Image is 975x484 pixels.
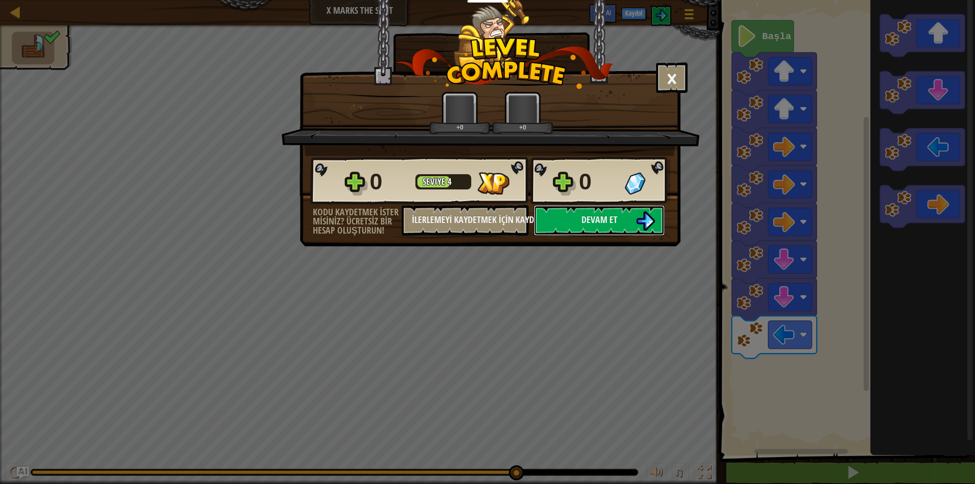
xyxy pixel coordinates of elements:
img: Kazanılan XP [477,172,509,195]
span: 4 [447,175,451,188]
button: İlerlemeyi Kaydetmek için Kaydolun [402,205,529,236]
div: 0 [370,166,409,198]
span: Seviye [422,175,447,188]
img: Kazanılan Taş [625,172,645,195]
div: Kodu kaydetmek ister misiniz? Ücretsiz bir hesap oluşturun! [313,208,402,235]
img: level_complete.png [396,38,613,89]
button: Devam et [534,205,665,236]
button: × [656,62,688,93]
span: Devam et [581,213,617,226]
div: +0 [494,123,551,131]
div: +0 [431,123,489,131]
div: 0 [579,166,619,198]
img: Devam et [636,211,655,231]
